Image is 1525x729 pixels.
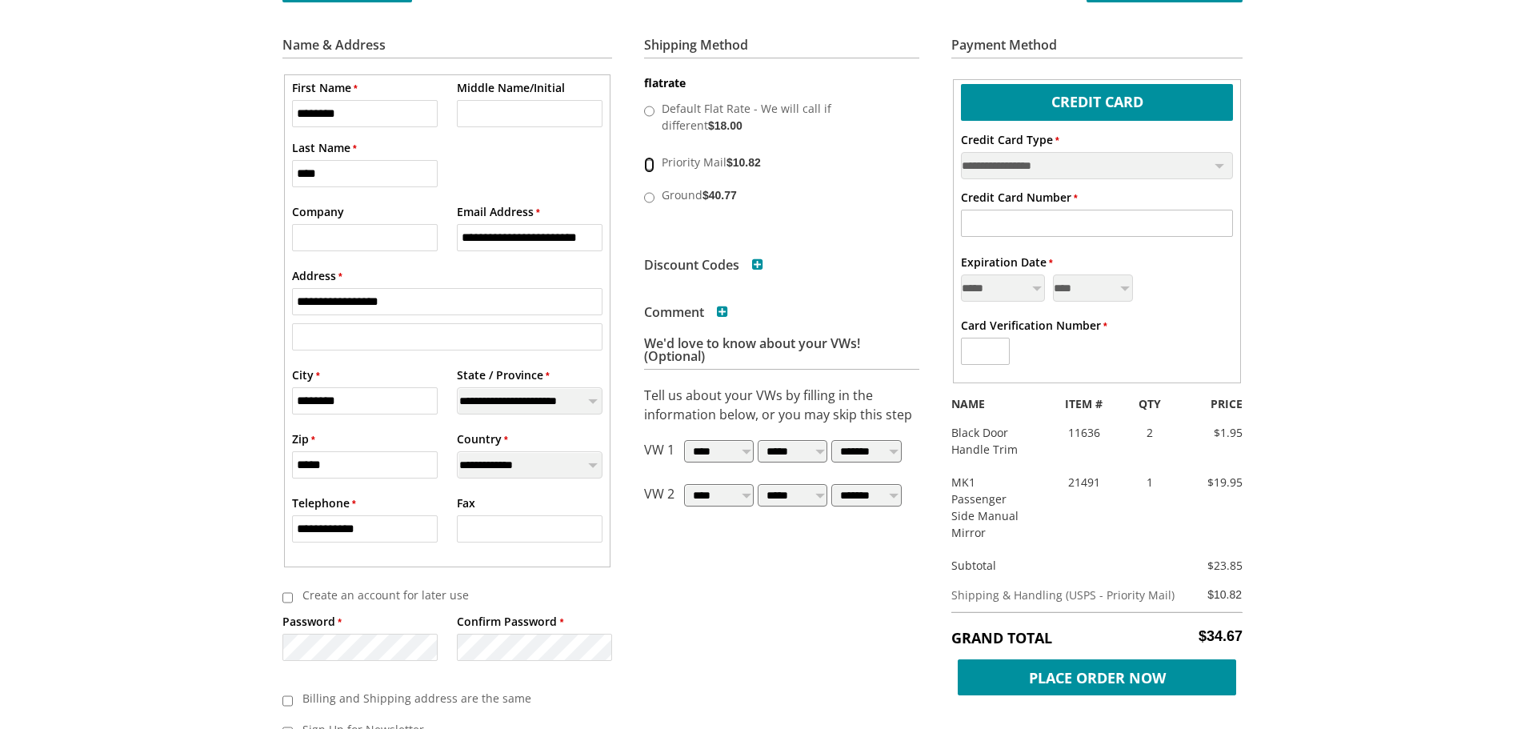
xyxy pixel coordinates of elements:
[939,395,1044,412] div: NAME
[951,38,1243,58] h3: Payment Method
[702,189,737,202] span: $40.77
[658,95,901,137] label: Default Flat Rate - We will call if different
[708,119,742,132] span: $18.00
[282,613,342,630] label: Password
[457,367,550,383] label: State / Province
[1123,474,1176,491] div: 1
[292,367,320,383] label: City
[658,182,901,206] label: Ground
[1123,395,1176,412] div: QTY
[457,431,508,447] label: Country
[457,79,565,96] label: Middle Name/Initial
[644,484,674,512] p: VW 2
[961,84,1234,117] label: Credit Card
[961,254,1053,270] label: Expiration Date
[292,431,315,447] label: Zip
[292,203,344,220] label: Company
[644,306,728,318] h3: Comment
[961,131,1059,148] label: Credit Card Type
[958,659,1236,695] span: Place Order Now
[292,495,356,511] label: Telephone
[961,189,1078,206] label: Credit Card Number
[939,424,1044,458] div: Black Door Handle Trim
[1175,395,1255,412] div: PRICE
[644,75,919,91] dt: flatrate
[292,139,357,156] label: Last Name
[293,685,590,711] label: Billing and Shipping address are the same
[1044,474,1123,491] div: 21491
[644,440,674,468] p: VW 1
[457,613,563,630] label: Confirm Password
[292,79,358,96] label: First Name
[951,628,1243,647] h5: Grand Total
[1044,395,1123,412] div: ITEM #
[1175,424,1255,441] div: $1.95
[951,655,1243,691] button: Place Order Now
[293,582,590,608] label: Create an account for later use
[644,337,919,370] h3: We'd love to know about your VWs! (Optional)
[658,149,901,174] label: Priority Mail
[726,156,761,169] span: $10.82
[457,203,540,220] label: Email Address
[644,38,919,58] h3: Shipping Method
[457,495,475,511] label: Fax
[1199,628,1243,645] span: $34.67
[939,557,1192,574] div: Subtotal
[1175,474,1255,491] div: $19.95
[939,474,1044,541] div: MK1 Passenger Side Manual Mirror
[282,38,612,58] h3: Name & Address
[292,267,342,284] label: Address
[644,386,919,424] p: Tell us about your VWs by filling in the information below, or you may skip this step
[644,258,763,271] h3: Discount Codes
[1123,424,1176,441] div: 2
[1044,424,1123,441] div: 11636
[1192,557,1243,574] div: $23.85
[961,317,1107,334] label: Card Verification Number
[951,578,1199,612] td: Shipping & Handling (USPS - Priority Mail)
[1207,588,1242,601] span: $10.82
